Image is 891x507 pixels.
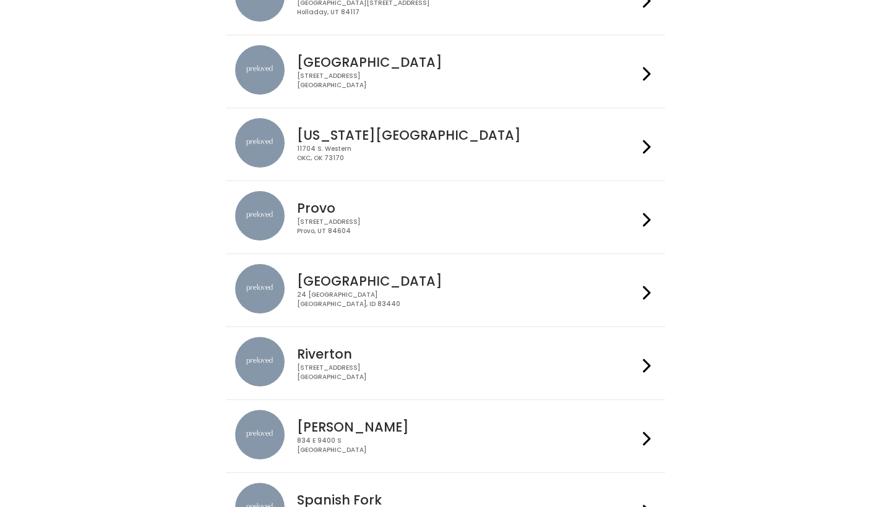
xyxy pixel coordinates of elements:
[235,191,285,241] img: preloved location
[297,347,637,361] h4: Riverton
[235,410,655,462] a: preloved location [PERSON_NAME] 834 E 9400 S[GEOGRAPHIC_DATA]
[297,128,637,142] h4: [US_STATE][GEOGRAPHIC_DATA]
[235,264,285,313] img: preloved location
[297,55,637,69] h4: [GEOGRAPHIC_DATA]
[297,291,637,309] div: 24 [GEOGRAPHIC_DATA] [GEOGRAPHIC_DATA], ID 83440
[297,72,637,90] div: [STREET_ADDRESS] [GEOGRAPHIC_DATA]
[297,274,637,288] h4: [GEOGRAPHIC_DATA]
[235,337,655,390] a: preloved location Riverton [STREET_ADDRESS][GEOGRAPHIC_DATA]
[235,118,285,168] img: preloved location
[297,201,637,215] h4: Provo
[235,45,655,98] a: preloved location [GEOGRAPHIC_DATA] [STREET_ADDRESS][GEOGRAPHIC_DATA]
[235,337,285,386] img: preloved location
[297,364,637,381] div: [STREET_ADDRESS] [GEOGRAPHIC_DATA]
[297,145,637,163] div: 11704 S. Western OKC, OK 73170
[235,45,285,95] img: preloved location
[297,218,637,236] div: [STREET_ADDRESS] Provo, UT 84604
[235,118,655,171] a: preloved location [US_STATE][GEOGRAPHIC_DATA] 11704 S. WesternOKC, OK 73170
[235,264,655,317] a: preloved location [GEOGRAPHIC_DATA] 24 [GEOGRAPHIC_DATA][GEOGRAPHIC_DATA], ID 83440
[235,410,285,459] img: preloved location
[297,437,637,454] div: 834 E 9400 S [GEOGRAPHIC_DATA]
[297,493,637,507] h4: Spanish Fork
[297,420,637,434] h4: [PERSON_NAME]
[235,191,655,244] a: preloved location Provo [STREET_ADDRESS]Provo, UT 84604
